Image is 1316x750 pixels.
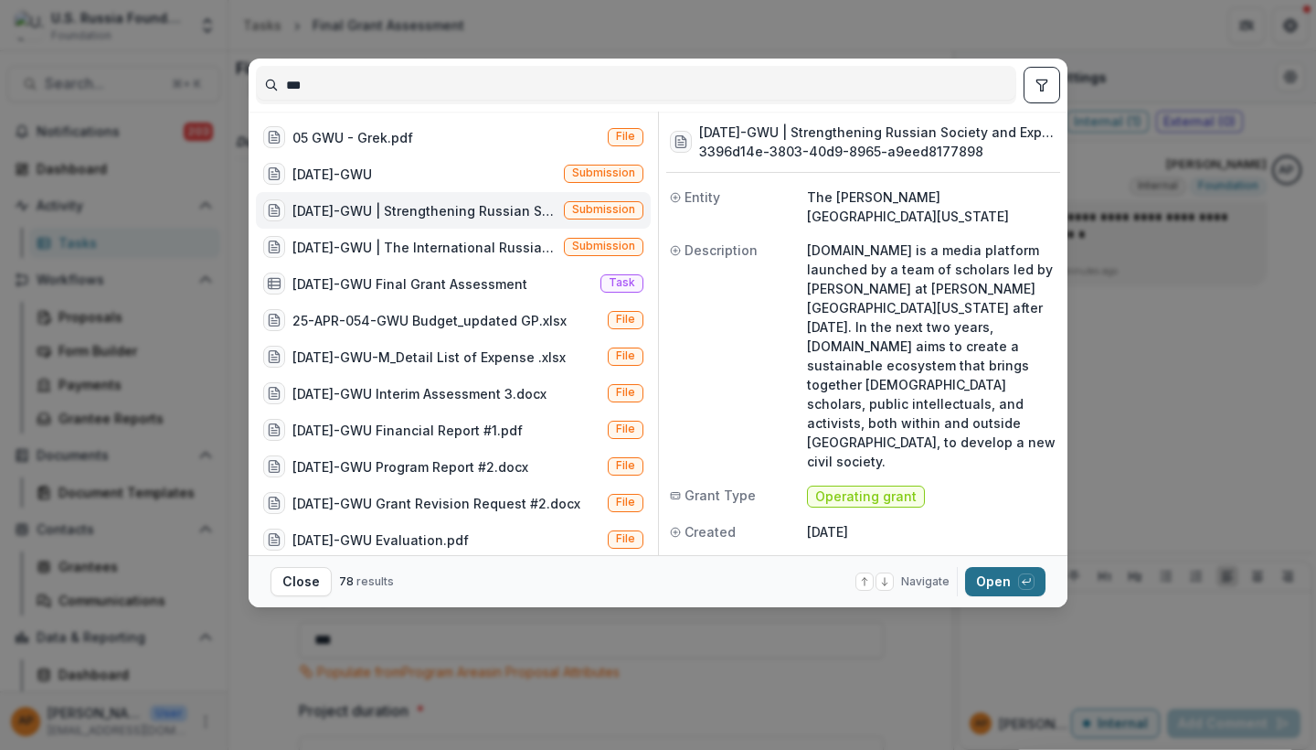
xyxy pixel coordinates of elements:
button: toggle filters [1024,67,1060,103]
p: [DOMAIN_NAME] is a media platform launched by a team of scholars led by [PERSON_NAME] at [PERSON_... [807,241,1056,471]
span: File [616,496,635,509]
div: [DATE]-GWU | The International Russian Scholar Network (RusNetwork) (The proposal seeks USRF fund... [292,238,557,257]
span: Submission [572,240,635,252]
span: Submission [572,166,635,179]
span: File [616,130,635,143]
div: [DATE]-GWU | Strengthening Russian Society and Expertise In and Out ([DOMAIN_NAME] is a media pla... [292,201,557,220]
p: [DATE] [807,522,1056,541]
div: [DATE]-GWU Evaluation.pdf [292,530,469,550]
div: [DATE]-GWU-M_Detail List of Expense .xlsx [292,348,566,367]
span: File [616,532,635,545]
span: File [616,313,635,326]
button: Open [965,567,1045,596]
p: The [PERSON_NAME][GEOGRAPHIC_DATA][US_STATE] [807,187,1056,226]
span: Task [609,276,635,289]
div: [DATE]-GWU Grant Revision Request #2.docx [292,494,580,513]
div: 05 GWU - Grek.pdf [292,128,413,147]
div: [DATE]-GWU Program Report #2.docx [292,457,528,477]
span: File [616,459,635,472]
span: Description [685,241,758,260]
div: [DATE]-GWU Financial Report #1.pdf [292,421,523,440]
span: results [356,574,394,588]
h3: 3396d14e-3803-40d9-8965-a9eed8177898 [699,142,1056,161]
span: File [616,349,635,362]
span: Entity [685,187,720,207]
span: Grant Type [685,486,756,505]
button: Close [271,567,332,596]
span: File [616,386,635,399]
span: Navigate [901,573,950,590]
div: 25-APR-054-GWU Budget_updated GP.xlsx [292,311,567,330]
div: [DATE]-GWU Final Grant Assessment [292,274,527,294]
div: [DATE]-GWU Interim Assessment 3.docx [292,384,547,403]
span: 78 [339,574,354,588]
span: Submission [572,203,635,216]
div: [DATE]-GWU [292,165,372,184]
span: Created [685,522,736,541]
h3: [DATE]-GWU | Strengthening Russian Society and Expertise In and Out [699,123,1056,142]
span: File [616,423,635,435]
span: Operating grant [815,489,917,505]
